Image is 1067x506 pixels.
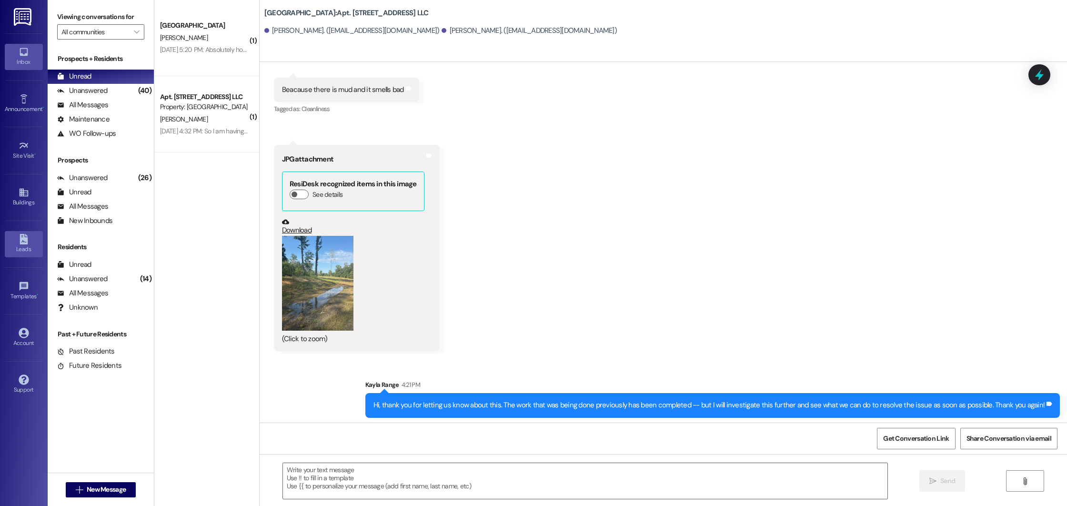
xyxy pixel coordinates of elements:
[57,173,108,183] div: Unanswered
[960,428,1057,449] button: Share Conversation via email
[373,400,1045,410] div: Hi, thank you for letting us know about this. The work that was being done previously has been co...
[940,476,955,486] span: Send
[264,8,429,18] b: [GEOGRAPHIC_DATA]: Apt. [STREET_ADDRESS] LLC
[57,129,116,139] div: WO Follow-ups
[160,115,208,123] span: [PERSON_NAME]
[57,202,108,212] div: All Messages
[365,380,1060,393] div: Kayla Range
[42,104,44,111] span: •
[919,470,966,492] button: Send
[282,85,404,95] div: Beacause there is mud and it smells bad
[5,372,43,397] a: Support
[57,187,91,197] div: Unread
[48,54,154,64] div: Prospects + Residents
[57,10,144,24] label: Viewing conversations for
[5,231,43,257] a: Leads
[14,8,33,26] img: ResiDesk Logo
[442,26,617,36] div: [PERSON_NAME]. ([EMAIL_ADDRESS][DOMAIN_NAME])
[57,71,91,81] div: Unread
[160,45,422,54] div: [DATE] 5:20 PM: Absolutely hopefully it will work out I need to check out that "bumping" pool 😂
[282,218,424,235] a: Download
[136,171,154,185] div: (26)
[883,434,949,444] span: Get Conversation Link
[302,105,330,113] span: Cleanliness
[966,434,1051,444] span: Share Conversation via email
[57,86,108,96] div: Unanswered
[57,274,108,284] div: Unanswered
[57,114,110,124] div: Maintenance
[290,179,417,189] b: ResiDesk recognized items in this image
[5,138,43,163] a: Site Visit •
[5,44,43,70] a: Inbox
[160,92,248,102] div: Apt. [STREET_ADDRESS] LLC
[5,278,43,304] a: Templates •
[57,216,112,226] div: New Inbounds
[5,184,43,210] a: Buildings
[76,486,83,494] i: 
[312,190,342,200] label: See details
[48,329,154,339] div: Past + Future Residents
[61,24,129,40] input: All communities
[57,288,108,298] div: All Messages
[282,334,424,344] div: (Click to zoom)
[282,236,353,331] button: Zoom image
[1021,477,1028,485] i: 
[929,477,936,485] i: 
[57,100,108,110] div: All Messages
[57,361,121,371] div: Future Residents
[264,26,440,36] div: [PERSON_NAME]. ([EMAIL_ADDRESS][DOMAIN_NAME])
[48,155,154,165] div: Prospects
[5,325,43,351] a: Account
[48,242,154,252] div: Residents
[66,482,136,497] button: New Message
[160,20,248,30] div: [GEOGRAPHIC_DATA]
[877,428,955,449] button: Get Conversation Link
[34,151,36,158] span: •
[87,485,126,495] span: New Message
[57,303,98,313] div: Unknown
[160,102,248,112] div: Property: [GEOGRAPHIC_DATA]
[399,380,420,390] div: 4:21 PM
[37,292,38,298] span: •
[136,83,154,98] div: (40)
[134,28,139,36] i: 
[282,154,333,164] b: JPG attachment
[160,33,208,42] span: [PERSON_NAME]
[138,272,154,286] div: (14)
[57,260,91,270] div: Unread
[274,102,419,116] div: Tagged as:
[57,346,115,356] div: Past Residents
